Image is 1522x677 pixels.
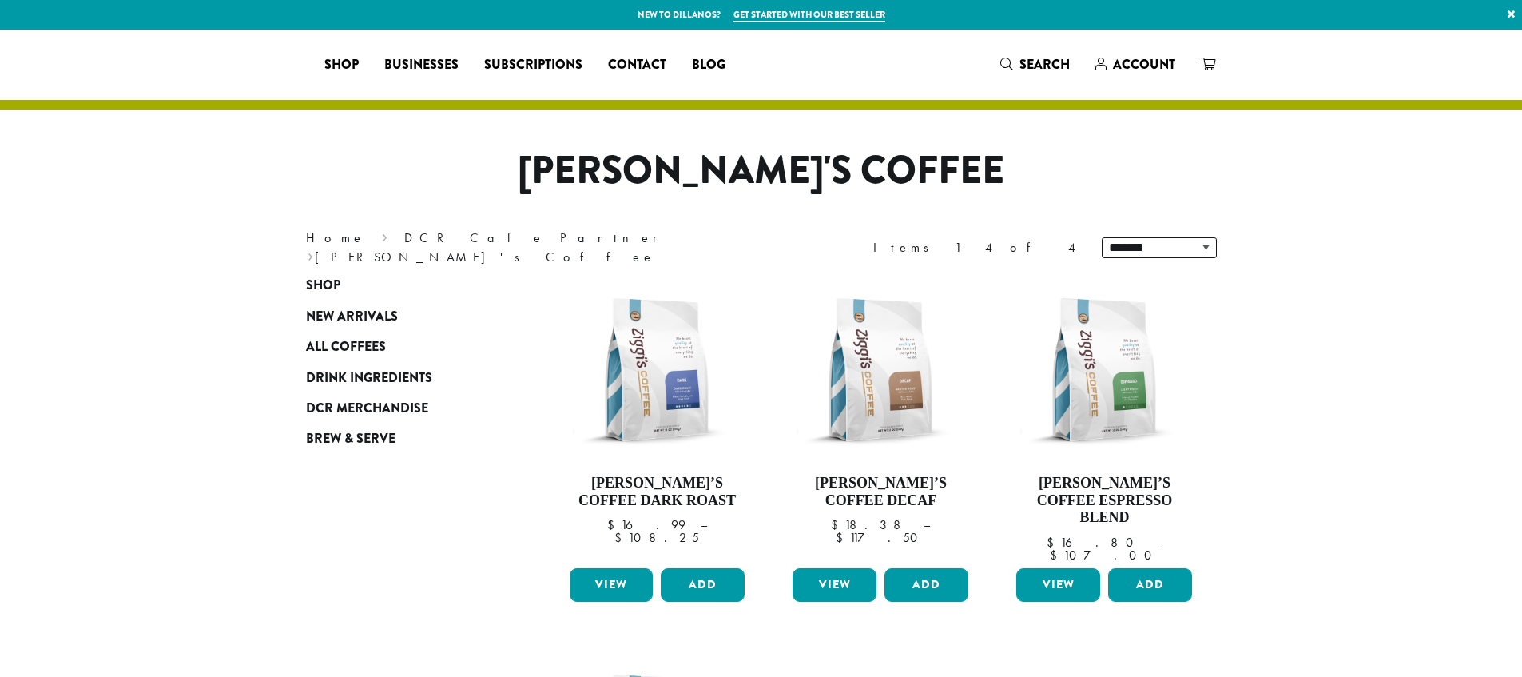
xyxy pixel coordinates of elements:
button: Add [884,568,968,602]
a: Brew & Serve [306,424,498,454]
span: $ [1047,534,1060,551]
span: $ [614,529,628,546]
span: Contact [608,55,666,75]
span: Shop [306,276,340,296]
span: $ [1050,547,1063,564]
h1: [PERSON_NAME]'s Coffee [294,148,1229,194]
span: – [924,516,930,533]
a: Shop [312,52,372,78]
bdi: 18.38 [831,516,908,533]
span: Shop [324,55,359,75]
a: Get started with our best seller [733,8,885,22]
a: All Coffees [306,332,498,362]
img: Ziggis-Decaf-Blend-12-oz.png [789,278,972,462]
a: [PERSON_NAME]’s Coffee Dark Roast [566,278,749,562]
a: DCR Merchandise [306,393,498,424]
nav: Breadcrumb [306,229,737,267]
h4: [PERSON_NAME]’s Coffee Decaf [789,475,972,509]
h4: [PERSON_NAME]’s Coffee Dark Roast [566,475,749,509]
bdi: 16.80 [1047,534,1141,551]
a: Home [306,229,365,246]
img: Ziggis-Espresso-Blend-12-oz.png [1012,278,1196,462]
span: › [382,223,387,248]
img: Ziggis-Dark-Blend-12-oz.png [565,278,749,462]
a: Search [988,51,1083,78]
a: View [570,568,654,602]
a: View [1016,568,1100,602]
a: DCR Cafe Partner [404,229,669,246]
bdi: 16.99 [607,516,685,533]
span: All Coffees [306,337,386,357]
span: – [1156,534,1162,551]
a: Drink Ingredients [306,362,498,392]
button: Add [1108,568,1192,602]
button: Add [661,568,745,602]
span: $ [607,516,621,533]
bdi: 117.50 [836,529,925,546]
span: New Arrivals [306,307,398,327]
span: Blog [692,55,725,75]
h4: [PERSON_NAME]’s Coffee Espresso Blend [1012,475,1196,527]
span: – [701,516,707,533]
span: DCR Merchandise [306,399,428,419]
a: [PERSON_NAME]’s Coffee Decaf [789,278,972,562]
bdi: 107.00 [1050,547,1159,564]
a: New Arrivals [306,301,498,332]
a: View [793,568,876,602]
span: Account [1113,55,1175,74]
span: Search [1019,55,1070,74]
span: › [308,242,313,267]
a: Shop [306,270,498,301]
span: Brew & Serve [306,429,395,449]
span: $ [831,516,844,533]
div: Items 1-4 of 4 [873,238,1078,257]
span: $ [836,529,849,546]
a: [PERSON_NAME]’s Coffee Espresso Blend [1012,278,1196,562]
span: Subscriptions [484,55,582,75]
span: Businesses [384,55,459,75]
bdi: 108.25 [614,529,699,546]
span: Drink Ingredients [306,368,432,388]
